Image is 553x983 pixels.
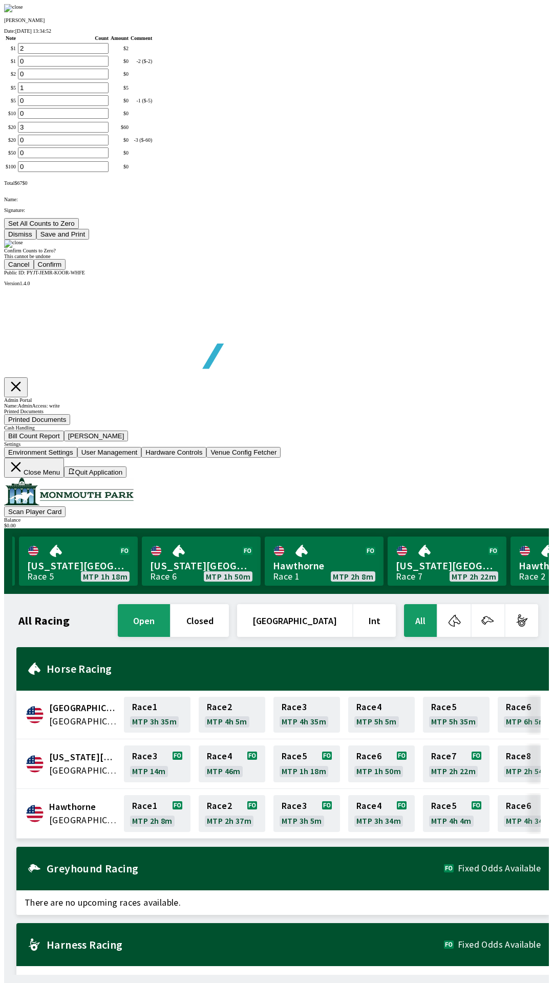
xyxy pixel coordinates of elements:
[4,229,36,240] button: Dismiss
[207,767,241,775] span: MTP 46m
[5,55,16,67] td: $ 1
[273,745,340,782] a: Race5MTP 1h 18m
[207,752,232,760] span: Race 4
[273,795,340,832] a: Race3MTP 3h 5m
[47,864,444,872] h2: Greyhound Racing
[207,703,232,711] span: Race 2
[506,752,531,760] span: Race 8
[4,240,23,248] img: close
[452,572,496,581] span: MTP 2h 22m
[4,218,79,229] button: Set All Counts to Zero
[47,941,444,949] h2: Harness Racing
[4,17,549,23] p: [PERSON_NAME]
[207,802,232,810] span: Race 2
[4,425,549,431] div: Cash Handling
[4,4,23,12] img: close
[124,795,190,832] a: Race1MTP 2h 8m
[4,259,34,270] button: Cancel
[404,604,437,637] button: All
[150,559,252,572] span: [US_STATE][GEOGRAPHIC_DATA]
[4,403,549,409] div: Name: Admin Access: write
[18,616,70,625] h1: All Racing
[199,795,265,832] a: Race2MTP 2h 37m
[64,466,126,478] button: Quit Application
[5,42,16,54] td: $ 1
[273,697,340,733] a: Race3MTP 4h 35m
[111,124,129,130] div: $ 60
[111,85,129,91] div: $ 5
[356,767,401,775] span: MTP 1h 50m
[199,697,265,733] a: Race2MTP 4h 5m
[171,604,229,637] button: closed
[5,68,16,80] td: $ 2
[519,572,545,581] div: Race 2
[5,108,16,119] td: $ 10
[64,431,129,441] button: [PERSON_NAME]
[282,717,326,725] span: MTP 4h 35m
[111,98,129,103] div: $ 0
[4,253,549,259] div: This cannot be undone
[506,767,550,775] span: MTP 2h 54m
[5,134,16,146] td: $ 20
[282,752,307,760] span: Race 5
[150,572,177,581] div: Race 6
[282,767,326,775] span: MTP 1h 18m
[4,431,64,441] button: Bill Count Report
[348,745,415,782] a: Race6MTP 1h 50m
[36,229,89,240] button: Save and Print
[14,180,22,186] span: $ 67
[282,817,322,825] span: MTP 3h 5m
[207,717,247,725] span: MTP 4h 5m
[111,111,129,116] div: $ 0
[22,180,27,186] span: $ 0
[273,572,300,581] div: Race 1
[423,697,490,733] a: Race5MTP 5h 35m
[118,604,170,637] button: open
[111,46,129,51] div: $ 2
[34,259,66,270] button: Confirm
[16,890,549,915] span: There are no upcoming races available.
[4,197,549,202] p: Name:
[131,58,152,64] div: -2 ($-2)
[132,767,166,775] span: MTP 14m
[132,752,157,760] span: Race 3
[431,817,472,825] span: MTP 4h 4m
[132,802,157,810] span: Race 1
[5,82,16,94] td: $ 5
[423,795,490,832] a: Race5MTP 4h 4m
[356,703,381,711] span: Race 4
[506,817,550,825] span: MTP 4h 34m
[17,35,109,41] th: Count
[506,703,531,711] span: Race 6
[237,604,352,637] button: [GEOGRAPHIC_DATA]
[356,752,381,760] span: Race 6
[124,745,190,782] a: Race3MTP 14m
[27,559,130,572] span: [US_STATE][GEOGRAPHIC_DATA]
[431,767,476,775] span: MTP 2h 22m
[27,572,54,581] div: Race 5
[4,447,77,458] button: Environment Settings
[77,447,142,458] button: User Management
[4,207,549,213] p: Signature:
[282,703,307,711] span: Race 3
[4,28,549,34] div: Date:
[282,802,307,810] span: Race 3
[111,71,129,77] div: $ 0
[273,559,375,572] span: Hawthorne
[132,717,177,725] span: MTP 3h 35m
[49,764,118,777] span: United States
[431,802,456,810] span: Race 5
[396,572,422,581] div: Race 7
[124,697,190,733] a: Race1MTP 3h 35m
[4,523,549,528] div: $ 0.00
[110,35,129,41] th: Amount
[49,800,118,814] span: Hawthorne
[423,745,490,782] a: Race7MTP 2h 22m
[4,270,549,275] div: Public ID:
[49,701,118,715] span: Canterbury Park
[333,572,373,581] span: MTP 2h 8m
[83,572,127,581] span: MTP 1h 18m
[396,559,498,572] span: [US_STATE][GEOGRAPHIC_DATA]
[5,161,16,173] td: $ 100
[4,506,66,517] button: Scan Player Card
